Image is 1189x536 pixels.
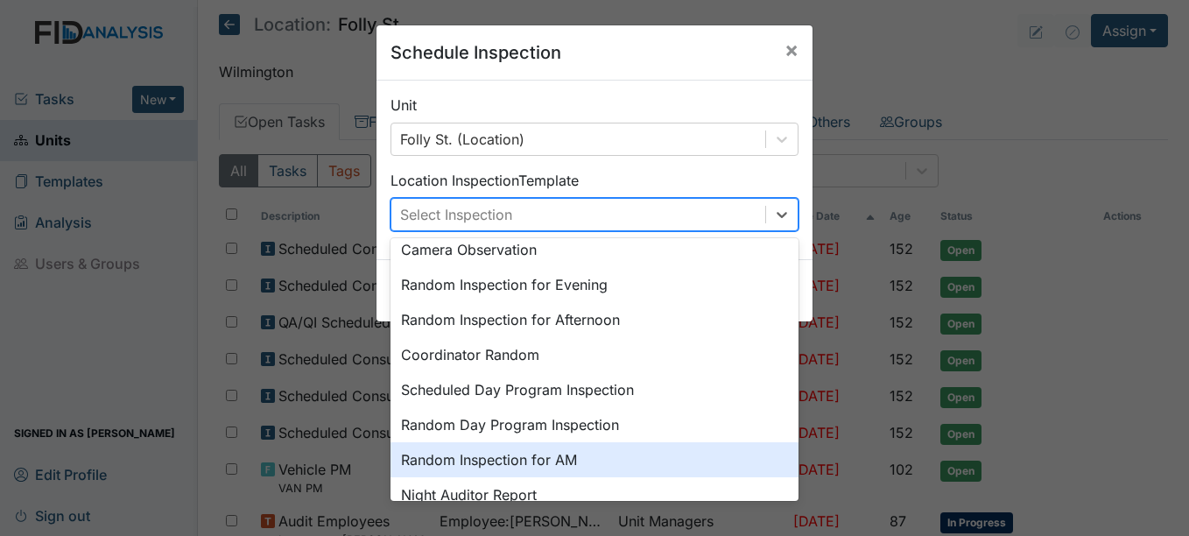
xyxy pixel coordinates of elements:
div: Coordinator Random [390,337,799,372]
div: Folly St. (Location) [400,129,524,150]
label: Unit [390,95,417,116]
label: Location Inspection Template [390,170,579,191]
div: Random Inspection for AM [390,442,799,477]
div: Night Auditor Report [390,477,799,512]
div: Scheduled Day Program Inspection [390,372,799,407]
div: Random Inspection for Afternoon [390,302,799,337]
div: Random Inspection for Evening [390,267,799,302]
button: Close [770,25,813,74]
div: Camera Observation [390,232,799,267]
h5: Schedule Inspection [390,39,561,66]
span: × [784,37,799,62]
div: Random Day Program Inspection [390,407,799,442]
div: Select Inspection [400,204,512,225]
